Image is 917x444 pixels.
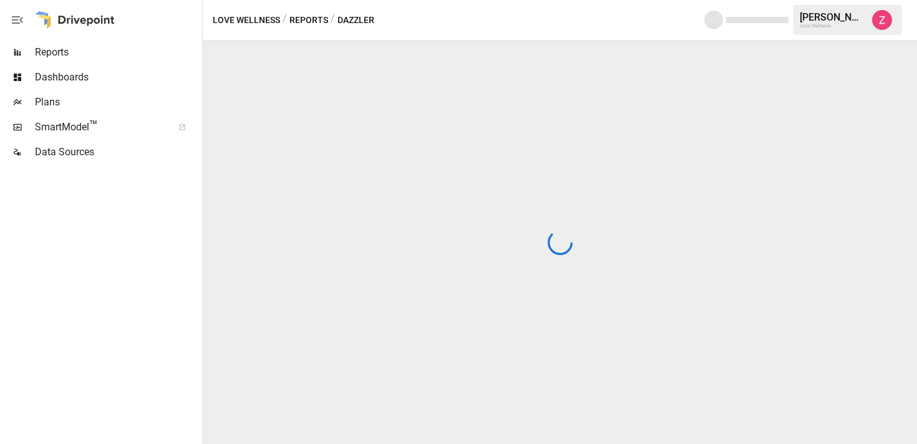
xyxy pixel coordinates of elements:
span: SmartModel [35,120,165,135]
button: Love Wellness [213,12,280,28]
span: Plans [35,95,200,110]
span: Data Sources [35,145,200,160]
button: Reports [289,12,328,28]
div: / [331,12,335,28]
div: Love Wellness [800,23,865,29]
div: [PERSON_NAME] [800,11,865,23]
button: Zoe Keller [865,2,900,37]
span: Reports [35,45,200,60]
span: Dashboards [35,70,200,85]
img: Zoe Keller [872,10,892,30]
div: / [283,12,287,28]
span: ™ [89,118,98,133]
